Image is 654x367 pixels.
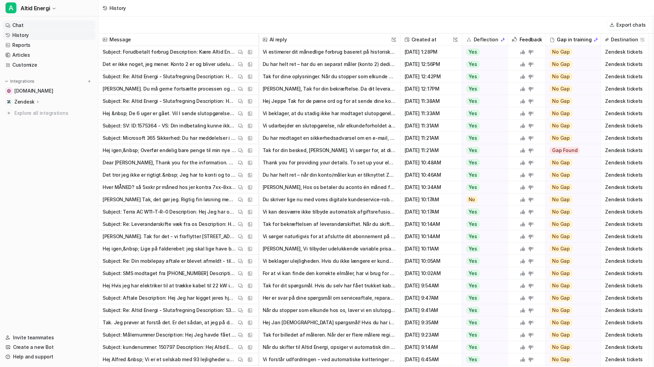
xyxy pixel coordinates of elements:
[7,89,11,93] img: altidenergi.dk
[462,58,504,70] button: Yes
[403,230,459,243] span: [DATE] 10:14AM
[462,353,504,366] button: Yes
[550,172,572,178] span: No Gap
[520,33,542,46] h2: Feedback
[546,267,596,280] button: No Gap
[103,304,236,316] p: Subject: Re: Altid Energi - Slutafregning Description: 5357 0000529997 Den søn. [DATE] 22.04 skre...
[403,304,459,316] span: [DATE] 9:41AM
[263,120,396,132] button: Vi udarbejder en slutopgørelse, når elkundeforholdet afsluttes på adressen. Slutopgørelsen sendes...
[604,144,646,157] span: Zendesk tickets
[103,107,236,120] p: Hej &nbsp; De 6 uger er gået. Vil I sende slutopgørelsen? &nbsp; Med venlig hilsen / Best regards...
[466,73,480,80] span: Yes
[462,83,504,95] button: Yes
[466,61,480,68] span: Yes
[103,341,236,353] p: Subject: kundenummer: 150797 Description: Hej Altid Energi. Jeg har modtaget en opkrævning fra je...
[7,100,11,104] img: Zendesk
[403,107,459,120] span: [DATE] 11:33AM
[462,206,504,218] button: Yes
[546,193,596,206] button: No Gap
[466,98,480,105] span: Yes
[546,206,596,218] button: No Gap
[403,144,459,157] span: [DATE] 11:21AM
[462,267,504,280] button: Yes
[103,70,236,83] p: Subject: Re: Altid Energi - Slutafregning Description: Hej Teamet bag Altid Energi konto- og regi...
[546,70,596,83] button: No Gap
[546,83,596,95] button: No Gap
[403,70,459,83] span: [DATE] 12:42PM
[604,120,646,132] span: Zendesk tickets
[546,169,596,181] button: No Gap
[3,333,95,342] a: Invite teammates
[103,83,236,95] p: [PERSON_NAME]. Du må gerne fortsætte processen og samtidig bekræfte at jeg ikke skal betale den f...
[604,230,646,243] span: Zendesk tickets
[14,108,93,119] span: Explore all integrations
[546,353,596,366] button: No Gap
[550,208,572,215] span: No Gap
[403,181,459,193] span: [DATE] 10:34AM
[462,144,504,157] button: Yes
[462,329,504,341] button: Yes
[550,245,572,252] span: No Gap
[109,4,126,12] div: History
[466,49,480,55] span: Yes
[14,98,35,105] p: Zendesk
[263,181,396,193] button: [PERSON_NAME], Hos os betaler du aconto én måned forud ad gangen – ikke for tre måneder som hos V...
[3,60,95,70] a: Customize
[403,292,459,304] span: [DATE] 9:47AM
[466,221,480,228] span: Yes
[403,316,459,329] span: [DATE] 9:35AM
[462,316,504,329] button: Yes
[3,352,95,362] a: Help and support
[548,33,598,46] div: Gap in training
[263,280,396,292] button: Tak for dit spørgsmål. Hvis du selv har fået trukket kabel og lavet alt arbejde på eltavlen, kan ...
[466,344,480,351] span: Yes
[3,78,37,85] button: Integrations
[462,218,504,230] button: Yes
[3,108,95,118] a: Explore all integrations
[550,270,572,277] span: No Gap
[550,159,572,166] span: No Gap
[546,280,596,292] button: No Gap
[604,95,646,107] span: Zendesk tickets
[462,255,504,267] button: Yes
[403,243,459,255] span: [DATE] 10:11AM
[604,341,646,353] span: Zendesk tickets
[550,196,572,203] span: No Gap
[263,58,396,70] button: Du har helt ret – har du en separat måler (konto 2) dedikeret til Zaptec-ladestanderen, kan vi op...
[474,33,498,46] h2: Deflection
[550,147,580,154] span: Gap Found
[604,243,646,255] span: Zendesk tickets
[546,95,596,107] button: No Gap
[546,341,596,353] button: No Gap
[103,95,236,107] p: Subject: Re: Altid Energi - Slutafregning Description: Hej Tak for god service. Jeg havde 100% bl...
[3,86,95,96] a: altidenergi.dk[DOMAIN_NAME]
[466,270,480,277] span: Yes
[466,258,480,264] span: Yes
[261,33,397,46] span: AI reply
[3,50,95,60] a: Articles
[550,295,572,301] span: No Gap
[103,58,236,70] p: Det er ikke noget, jeg mener. Konto 2 er og bliver udelukkende Zaptec ladestanderen. Det forbrug,...
[462,341,504,353] button: Yes
[604,304,646,316] span: Zendesk tickets
[403,353,459,366] span: [DATE] 6:45AM
[466,122,480,129] span: Yes
[3,21,95,30] a: Chat
[550,61,572,68] span: No Gap
[546,329,596,341] button: No Gap
[604,157,646,169] span: Zendesk tickets
[103,218,236,230] p: Subject: Re: Leverandørskifte væk fra os Description: Hej Altid Energi, Jeg bekræfter at nedenstå...
[103,46,236,58] p: Subject: Forudbetalt forbrug Description: Kære Altid Energi. Jeg kan forstå at jeg hos Altid Ener...
[604,267,646,280] span: Zendesk tickets
[87,79,92,84] img: menu_add.svg
[403,255,459,267] span: [DATE] 10:05AM
[604,353,646,366] span: Zendesk tickets
[550,98,572,105] span: No Gap
[4,79,9,84] img: expand menu
[462,107,504,120] button: Yes
[263,107,396,120] button: Vi beklager, at du stadig ikke har modtaget slutopgørelsen. Slutopgørelsen skal normalt sendes se...
[263,83,396,95] button: [PERSON_NAME], Tak for din bekræftelse. Da dit leverandørskifte tidligere blev afvist, er din aft...
[103,120,236,132] p: Subject: SV: ID:1575364 - VS: Din indbetaling kunne ikke gennemføres - Rykker 1 Description: Hej ...
[466,110,480,117] span: Yes
[466,282,480,289] span: Yes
